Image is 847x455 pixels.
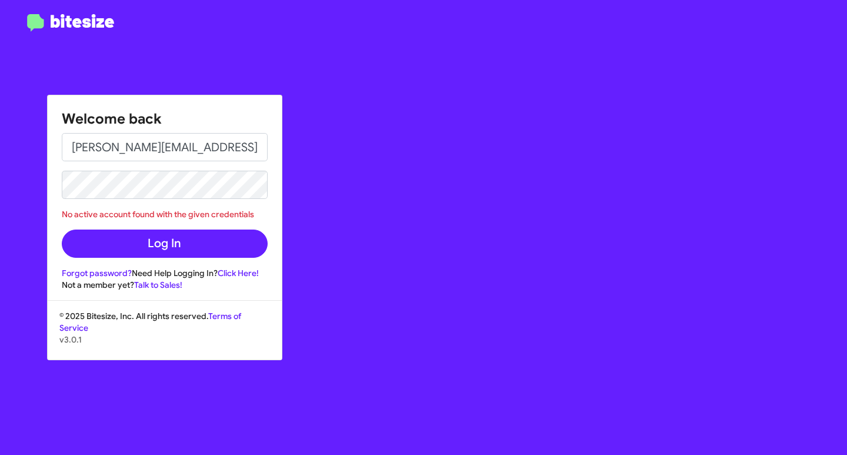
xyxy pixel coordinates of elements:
a: Click Here! [218,268,259,278]
h1: Welcome back [62,109,268,128]
button: Log In [62,230,268,258]
div: Need Help Logging In? [62,267,268,279]
a: Talk to Sales! [134,280,182,290]
input: Email address [62,133,268,161]
a: Forgot password? [62,268,132,278]
p: v3.0.1 [59,334,270,346]
div: Not a member yet? [62,279,268,291]
a: Terms of Service [59,311,241,333]
div: No active account found with the given credentials [62,208,268,220]
div: © 2025 Bitesize, Inc. All rights reserved. [48,310,282,360]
